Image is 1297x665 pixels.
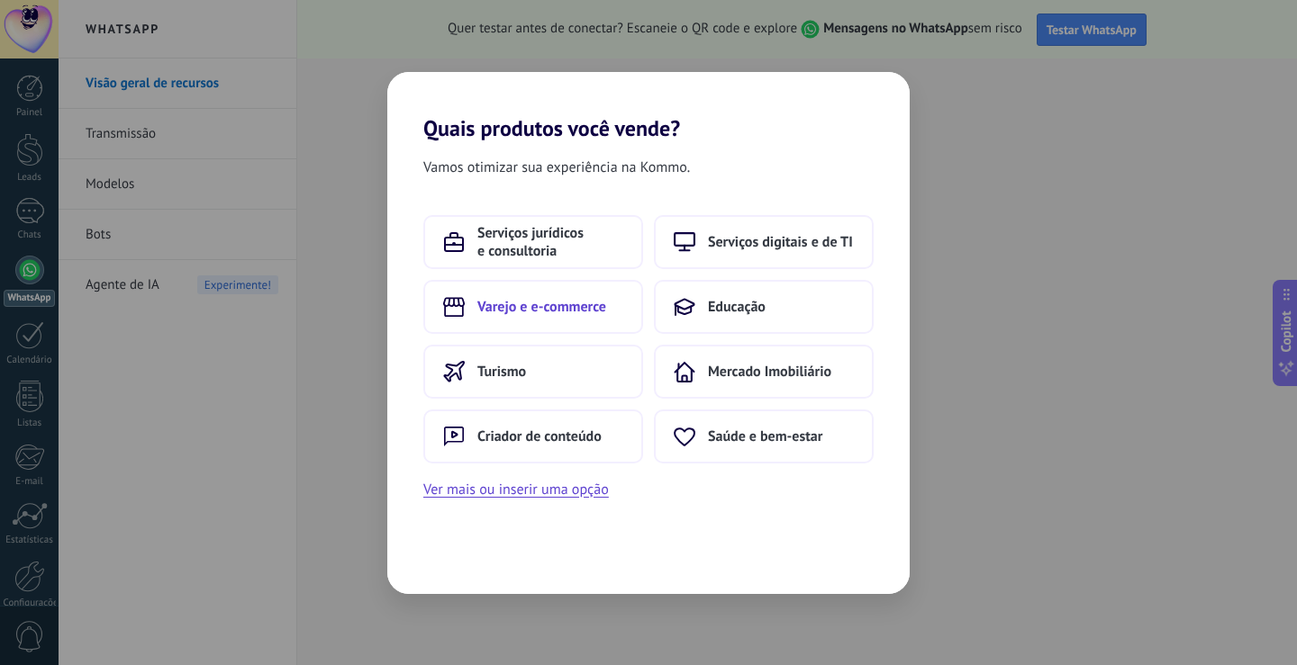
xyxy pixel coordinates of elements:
span: Saúde e bem-estar [708,427,822,445]
span: Turismo [477,363,526,381]
button: Mercado Imobiliário [654,345,874,399]
h2: Quais produtos você vende? [387,72,910,141]
span: Vamos otimizar sua experiência na Kommo. [423,156,690,179]
span: Criador de conteúdo [477,427,602,445]
button: Turismo [423,345,643,399]
span: Varejo e e-commerce [477,298,606,316]
button: Serviços jurídicos e consultoria [423,215,643,269]
button: Educação [654,280,874,334]
button: Ver mais ou inserir uma opção [423,478,609,501]
span: Mercado Imobiliário [708,363,831,381]
button: Criador de conteúdo [423,409,643,463]
button: Saúde e bem-estar [654,409,874,463]
button: Varejo e e-commerce [423,280,643,334]
span: Serviços digitais e de TI [708,233,853,251]
span: Serviços jurídicos e consultoria [477,224,623,260]
span: Educação [708,298,766,316]
button: Serviços digitais e de TI [654,215,874,269]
